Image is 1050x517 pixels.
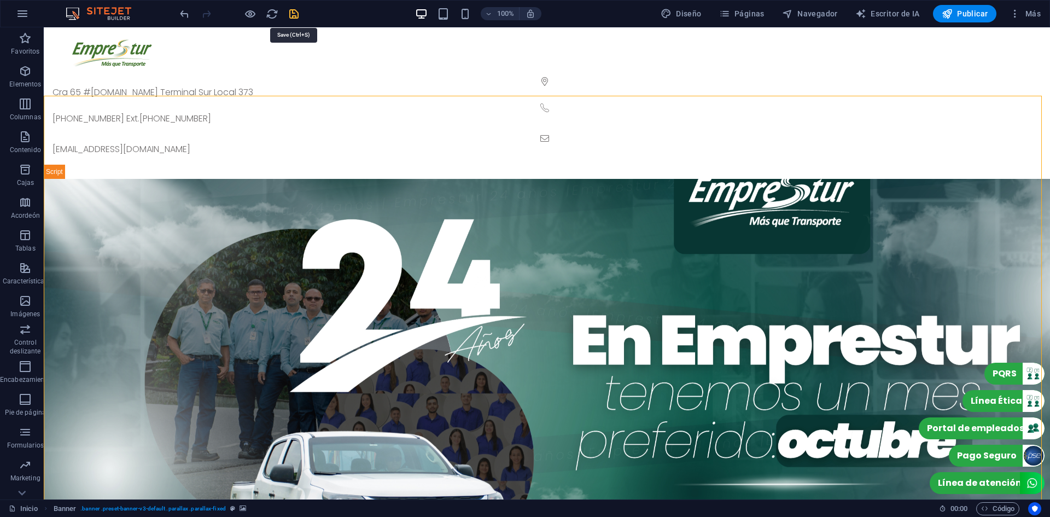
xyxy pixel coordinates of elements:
[871,9,920,18] font: Escritor de IA
[957,9,988,18] font: Publicar
[7,442,44,449] font: Formularios
[9,115,147,128] a: [EMAIL_ADDRESS][DOMAIN_NAME]
[797,9,838,18] font: Navegador
[1028,502,1041,515] button: Centrados en el usuario
[5,409,46,416] font: Pie de página
[80,502,225,515] span: . banner .preset-banner-v3-default .parallax .parallax-fixed
[9,80,41,88] font: Elementos
[9,85,167,97] font: [PHONE_NUMBER] Ext.[PHONE_NUMBER]
[933,5,997,22] button: Publicar
[287,7,300,20] button: ahorrar
[178,7,191,20] button: deshacer
[526,9,535,19] i: Al cambiar el tamaño, se ajusta automáticamente el nivel de zoom para adaptarse al dispositivo el...
[11,48,39,55] font: Favoritos
[20,504,38,513] font: Inicio
[54,502,246,515] nav: migaja de pan
[15,245,36,252] font: Tablas
[17,179,34,187] font: Cajas
[54,502,77,515] span: Click to select. Double-click to edit
[939,502,968,515] h6: Tiempo de sesión
[3,277,48,285] font: Características
[9,502,38,515] a: Haga clic para cancelar la selección. Haga doble clic para abrir Páginas.
[851,5,924,22] button: Escritor de IA
[10,310,40,318] font: Imágenes
[10,146,41,154] font: Contenido
[778,5,842,22] button: Navegador
[734,9,765,18] font: Páginas
[481,7,520,20] button: 100%
[715,5,769,22] button: Páginas
[676,9,701,18] font: Diseño
[178,8,191,20] i: Undo: Change image (Ctrl+Z)
[976,502,1019,515] button: Código
[497,9,514,18] font: 100%
[656,5,706,22] button: Diseño
[1005,5,1045,22] button: Más
[10,474,40,482] font: Marketing
[993,504,1014,513] font: Código
[266,8,278,20] i: Recargar página
[10,113,41,121] font: Columnas
[10,339,40,355] font: Control deslizante
[11,212,40,219] font: Acordeón
[265,7,278,20] button: recargar
[950,504,967,513] font: 00:00
[9,59,209,71] font: Cra 65 #[DOMAIN_NAME] Terminal Sur Local 373
[1025,9,1041,18] font: Más
[63,7,145,20] img: Logotipo del editor
[230,506,235,512] i: This element is a customizable preset
[240,506,246,512] i: This element contains a background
